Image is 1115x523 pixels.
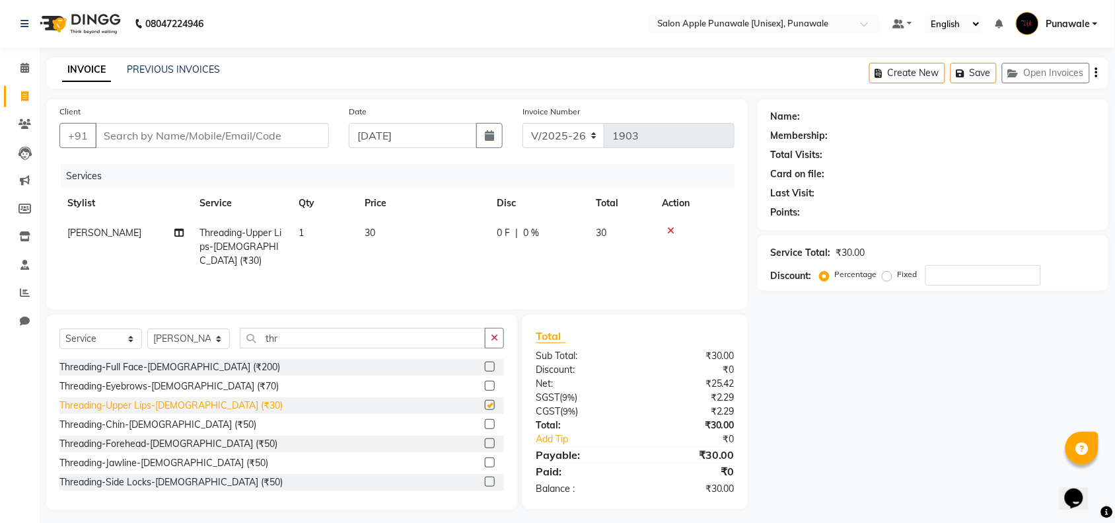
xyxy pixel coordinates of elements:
span: 9% [562,392,575,403]
label: Date [349,106,367,118]
span: 0 F [497,226,510,240]
button: Create New [869,63,945,83]
div: ₹30.00 [635,447,744,463]
button: Save [951,63,997,83]
label: Percentage [835,268,877,280]
label: Client [59,106,81,118]
span: Threading-Upper Lips-[DEMOGRAPHIC_DATA] (₹30) [199,227,281,266]
span: 9% [563,406,575,417]
div: Sub Total: [526,349,635,363]
span: [PERSON_NAME] [67,227,141,239]
th: Price [357,188,489,218]
label: Fixed [898,268,917,280]
th: Service [192,188,291,218]
span: Total [536,329,566,343]
th: Stylist [59,188,192,218]
a: Add Tip [526,432,653,446]
div: ₹0 [635,363,744,377]
button: Open Invoices [1002,63,1090,83]
div: ( ) [526,391,635,405]
div: Last Visit: [771,186,815,200]
span: 30 [365,227,375,239]
a: INVOICE [62,58,111,82]
span: CGST [536,405,560,417]
div: Service Total: [771,246,831,260]
a: PREVIOUS INVOICES [127,63,220,75]
span: 0 % [523,226,539,240]
input: Search by Name/Mobile/Email/Code [95,123,329,148]
th: Disc [489,188,588,218]
div: Total: [526,419,635,432]
div: Total Visits: [771,148,823,162]
div: Membership: [771,129,828,143]
img: logo [34,5,124,42]
iframe: chat widget [1060,470,1102,510]
div: Threading-Eyebrows-[DEMOGRAPHIC_DATA] (₹70) [59,380,279,393]
div: Net: [526,377,635,391]
div: ₹30.00 [635,419,744,432]
button: +91 [59,123,96,148]
span: 1 [299,227,304,239]
span: | [515,226,518,240]
div: Threading-Full Face-[DEMOGRAPHIC_DATA] (₹200) [59,360,280,374]
div: ₹30.00 [635,349,744,363]
div: Card on file: [771,167,825,181]
div: ₹0 [635,463,744,479]
div: Payable: [526,447,635,463]
div: Points: [771,206,801,220]
th: Qty [291,188,357,218]
img: Punawale [1016,12,1039,35]
label: Invoice Number [522,106,580,118]
div: ₹30.00 [836,246,865,260]
div: ₹2.29 [635,391,744,405]
th: Total [588,188,654,218]
div: Services [61,164,744,188]
b: 08047224946 [145,5,203,42]
div: ₹30.00 [635,482,744,496]
div: ₹0 [653,432,744,446]
div: Threading-Side Locks-[DEMOGRAPHIC_DATA] (₹50) [59,475,283,489]
div: Name: [771,110,801,124]
th: Action [654,188,735,218]
div: Discount: [526,363,635,377]
div: ₹25.42 [635,377,744,391]
div: Paid: [526,463,635,479]
div: Threading-Upper Lips-[DEMOGRAPHIC_DATA] (₹30) [59,399,283,413]
span: 30 [596,227,606,239]
span: SGST [536,391,559,403]
div: Threading-Forehead-[DEMOGRAPHIC_DATA] (₹50) [59,437,277,451]
div: Threading-Jawline-[DEMOGRAPHIC_DATA] (₹50) [59,456,268,470]
div: Discount: [771,269,812,283]
div: Balance : [526,482,635,496]
input: Search or Scan [240,328,486,348]
div: Threading-Chin-[DEMOGRAPHIC_DATA] (₹50) [59,418,256,432]
span: Punawale [1046,17,1090,31]
div: ₹2.29 [635,405,744,419]
div: ( ) [526,405,635,419]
